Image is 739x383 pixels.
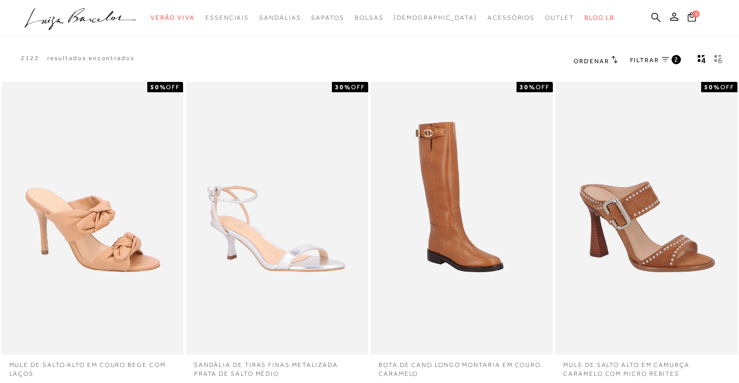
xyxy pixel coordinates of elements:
[259,14,301,21] span: Sandálias
[720,83,734,91] span: OFF
[556,83,736,353] img: MULE DE SALTO ALTO EM CAMURÇA CARAMELO COM MICRO REBITES
[47,54,135,63] p: resultados encontrados
[487,8,535,27] a: categoryNavScreenReaderText
[150,8,195,27] a: categoryNavScreenReaderText
[545,14,574,21] span: Outlet
[584,14,615,21] span: BLOG LB
[2,354,184,378] a: MULE DE SALTO ALTO EM COURO BEGE COM LAÇOS
[3,83,183,353] img: MULE DE SALTO ALTO EM COURO BEGE COM LAÇOS
[187,83,367,353] img: SANDÁLIA DE TIRAS FINAS METALIZADA PRATA DE SALTO MÉDIO
[487,14,535,21] span: Acessórios
[311,14,344,21] span: Sapatos
[555,354,737,378] a: MULE DE SALTO ALTO EM CAMURÇA CARAMELO COM MICRO REBITES
[166,83,180,91] span: OFF
[630,56,659,65] span: FILTRAR
[394,8,477,27] a: noSubCategoriesText
[21,54,39,63] p: 2122
[311,8,344,27] a: categoryNavScreenReaderText
[685,11,699,25] button: 5
[536,83,550,91] span: OFF
[674,55,679,64] span: 2
[704,83,720,91] strong: 50%
[186,354,368,378] a: SANDÁLIA DE TIRAS FINAS METALIZADA PRATA DE SALTO MÉDIO
[394,14,477,21] span: [DEMOGRAPHIC_DATA]
[205,14,249,21] span: Essenciais
[355,14,384,21] span: Bolsas
[150,14,195,21] span: Verão Viva
[574,58,609,65] span: Ordenar
[372,83,552,353] img: BOTA DE CANO LONGO MONTARIA EM COURO CARAMELO
[711,54,726,67] button: gridText6Desc
[692,10,700,18] span: 5
[371,354,553,378] a: BOTA DE CANO LONGO MONTARIA EM COURO CARAMELO
[259,8,301,27] a: categoryNavScreenReaderText
[694,54,709,67] button: Mostrar 4 produtos por linha
[584,8,615,27] a: BLOG LB
[355,8,384,27] a: categoryNavScreenReaderText
[150,83,166,91] strong: 50%
[520,83,536,91] strong: 30%
[351,83,365,91] span: OFF
[545,8,574,27] a: categoryNavScreenReaderText
[335,83,351,91] strong: 30%
[205,8,249,27] a: categoryNavScreenReaderText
